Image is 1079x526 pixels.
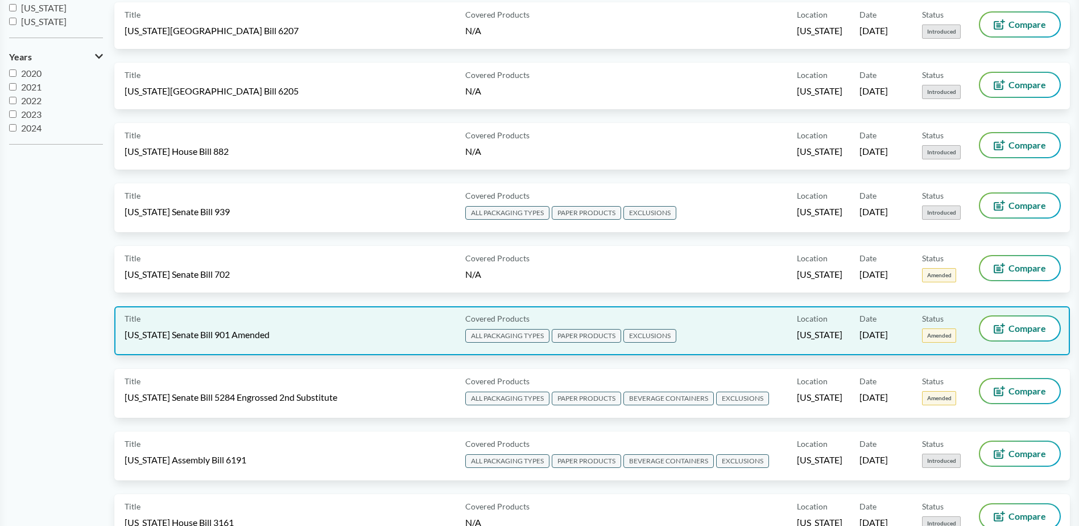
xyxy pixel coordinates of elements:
span: Title [125,69,140,81]
span: Status [922,9,944,20]
span: Introduced [922,145,961,159]
span: Status [922,252,944,264]
span: 2022 [21,95,42,106]
span: Date [859,375,877,387]
span: Covered Products [465,9,530,20]
span: 2021 [21,81,42,92]
span: Amended [922,268,956,282]
span: PAPER PRODUCTS [552,329,621,343]
span: ALL PACKAGING TYPES [465,206,549,220]
span: EXCLUSIONS [623,206,676,220]
span: 2024 [21,122,42,133]
span: 2020 [21,68,42,79]
span: ALL PACKAGING TYPES [465,454,549,468]
span: Amended [922,391,956,405]
span: [US_STATE] [797,391,842,404]
button: Compare [980,73,1060,97]
span: Status [922,438,944,450]
span: [US_STATE] [797,85,842,97]
span: PAPER PRODUCTS [552,454,621,468]
span: PAPER PRODUCTS [552,206,621,220]
span: [DATE] [859,145,888,158]
span: [US_STATE] Senate Bill 901 Amended [125,328,270,341]
span: [DATE] [859,268,888,281]
span: Title [125,500,140,512]
input: 2021 [9,83,16,91]
span: BEVERAGE CONTAINERS [623,454,714,468]
span: [US_STATE] [797,24,842,37]
span: Date [859,190,877,202]
span: [DATE] [859,454,888,466]
span: Covered Products [465,375,530,387]
span: [DATE] [859,391,888,404]
span: [US_STATE] [797,454,842,466]
span: Location [797,129,828,141]
span: Location [797,313,828,324]
span: Compare [1008,80,1046,89]
button: Compare [980,379,1060,403]
span: BEVERAGE CONTAINERS [623,392,714,405]
span: Covered Products [465,252,530,264]
span: Covered Products [465,500,530,512]
span: Compare [1008,264,1046,273]
span: ALL PACKAGING TYPES [465,329,549,343]
span: Years [9,52,32,62]
span: Title [125,438,140,450]
span: Amended [922,328,956,343]
span: Compare [1008,387,1046,396]
span: [US_STATE] Senate Bill 5284 Engrossed 2nd Substitute [125,391,337,404]
span: Introduced [922,206,961,220]
span: Title [125,313,140,324]
span: Introduced [922,85,961,99]
span: Title [125,190,140,202]
span: Location [797,252,828,264]
span: Compare [1008,449,1046,458]
span: Compare [1008,324,1046,333]
span: Date [859,129,877,141]
span: N/A [465,25,481,36]
button: Years [9,47,103,67]
span: Covered Products [465,438,530,450]
span: 2023 [21,109,42,120]
span: Date [859,313,877,324]
span: Status [922,129,944,141]
span: [US_STATE][GEOGRAPHIC_DATA] Bill 6205 [125,85,299,97]
span: [DATE] [859,85,888,97]
span: Title [125,9,140,20]
span: Date [859,500,877,512]
span: Compare [1008,20,1046,29]
span: Date [859,9,877,20]
span: Location [797,375,828,387]
span: Introduced [922,24,961,39]
span: [US_STATE] House Bill 882 [125,145,229,158]
span: Covered Products [465,313,530,324]
span: Status [922,313,944,324]
span: EXCLUSIONS [623,329,676,343]
button: Compare [980,13,1060,36]
input: 2023 [9,110,16,118]
span: Status [922,375,944,387]
span: [DATE] [859,328,888,341]
span: N/A [465,85,481,96]
input: 2020 [9,69,16,77]
input: [US_STATE] [9,18,16,25]
span: Location [797,190,828,202]
button: Compare [980,317,1060,340]
span: [US_STATE] [797,206,842,218]
span: [US_STATE][GEOGRAPHIC_DATA] Bill 6207 [125,24,299,37]
button: Compare [980,442,1060,466]
span: Covered Products [465,129,530,141]
span: Status [922,500,944,512]
input: 2022 [9,97,16,104]
button: Compare [980,256,1060,280]
span: Covered Products [465,69,530,81]
span: [US_STATE] [797,328,842,341]
span: Location [797,438,828,450]
span: Covered Products [465,190,530,202]
span: [US_STATE] [797,145,842,158]
span: Date [859,252,877,264]
span: [US_STATE] Senate Bill 702 [125,268,230,281]
input: [US_STATE] [9,4,16,11]
span: Date [859,438,877,450]
span: PAPER PRODUCTS [552,392,621,405]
